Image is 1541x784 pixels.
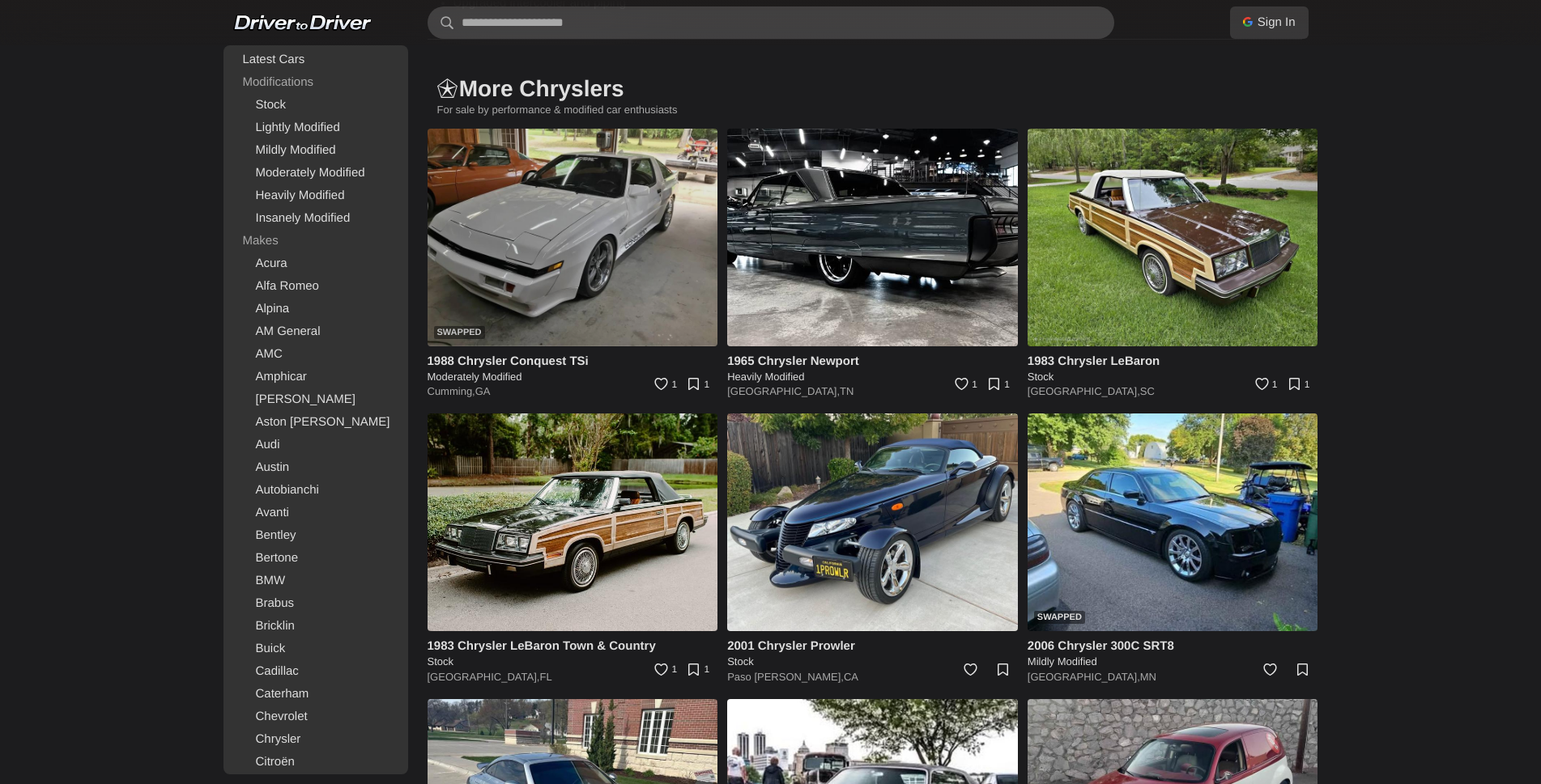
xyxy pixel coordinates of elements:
div: Makes [227,230,405,252]
img: 1965 Chrysler Newport for sale [727,129,1018,346]
a: [GEOGRAPHIC_DATA], [727,385,840,397]
a: Bricklin [227,615,405,638]
h5: Stock [428,655,718,669]
h5: Stock [727,655,1018,669]
div: Modifications [227,71,405,94]
a: Sign In [1230,6,1309,39]
img: 2006 Chrysler 300C SRT8 for sale [1028,413,1318,631]
h5: Moderately Modified [428,370,718,384]
a: Heavily Modified [227,184,405,207]
a: Mildly Modified [227,139,405,162]
a: [GEOGRAPHIC_DATA], [1028,385,1140,397]
a: 2006 Chrysler 300C SRT8 Mildly Modified [1028,638,1318,669]
img: 1988 Chrysler Conquest TSi for sale [428,129,718,346]
a: 1 [682,655,717,691]
a: Alpina [227,298,405,320]
a: [PERSON_NAME] [227,388,405,411]
a: 1 [1282,370,1318,405]
a: Moderately Modified [227,162,405,184]
a: 1 [682,370,717,405]
a: Caterham [227,683,405,706]
a: BMW [227,570,405,592]
a: 1988 Chrysler Conquest TSi Moderately Modified [428,353,718,384]
a: 1983 Chrysler LeBaron Stock [1028,353,1318,384]
h4: 1983 Chrysler LeBaron [1028,353,1318,370]
a: CA [844,671,858,683]
a: MN [1140,671,1156,683]
a: Lightly Modified [227,117,405,139]
a: 1 [646,655,682,691]
a: Audi [227,434,405,456]
a: 1 [646,370,682,405]
a: Paso [PERSON_NAME], [727,671,844,683]
a: Cadillac [227,660,405,683]
a: Citroën [227,751,405,773]
a: Autobianchi [227,479,405,502]
a: Aston [PERSON_NAME] [227,411,405,434]
a: FL [539,671,551,683]
div: Swapped [1034,611,1085,624]
h1: More Chryslers [428,39,1302,112]
a: Austin [227,456,405,479]
a: Bentley [227,524,405,547]
a: AM General [227,320,405,343]
a: 2001 Chrysler Prowler Stock [727,638,1018,669]
a: AMC [227,343,405,366]
a: Brabus [227,592,405,615]
h4: 1983 Chrysler LeBaron Town & Country [428,638,718,655]
a: Amphicar [227,366,405,388]
a: Avanti [227,502,405,524]
p: For sale by performance & modified car enthusiasts [428,103,1318,129]
h4: 1988 Chrysler Conquest TSi [428,353,718,370]
a: [GEOGRAPHIC_DATA], [1028,671,1140,683]
h5: Stock [1028,370,1318,384]
img: Chrysler logo [437,78,458,98]
a: SC [1140,385,1155,397]
a: Swapped [1028,413,1318,631]
a: 1 [1246,370,1282,405]
div: Swapped [434,326,485,339]
h5: Heavily Modified [727,370,1018,384]
img: 1983 Chrysler LeBaron Town & Country for sale [428,413,718,631]
a: Bertone [227,547,405,570]
a: Buick [227,638,405,660]
a: [GEOGRAPHIC_DATA], [428,671,540,683]
a: Alfa Romeo [227,275,405,298]
a: Insanely Modified [227,207,405,230]
a: Acura [227,252,405,275]
a: 1983 Chrysler LeBaron Town & Country Stock [428,638,718,669]
h4: 1965 Chrysler Newport [727,353,1018,370]
a: 1 [947,370,982,405]
a: TN [840,385,854,397]
a: Stock [227,94,405,117]
img: 1983 Chrysler LeBaron for sale [1028,129,1318,346]
a: Cumming, [428,385,475,397]
a: 1 [982,370,1018,405]
a: GA [475,385,491,397]
h5: Mildly Modified [1028,655,1318,669]
a: Chrysler [227,728,405,751]
a: Swapped [428,129,718,346]
a: 1965 Chrysler Newport Heavily Modified [727,353,1018,384]
a: Chevrolet [227,706,405,728]
h4: 2006 Chrysler 300C SRT8 [1028,638,1318,655]
img: 2001 Chrysler Prowler for sale [727,413,1018,631]
h4: 2001 Chrysler Prowler [727,638,1018,655]
a: Latest Cars [227,49,405,71]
